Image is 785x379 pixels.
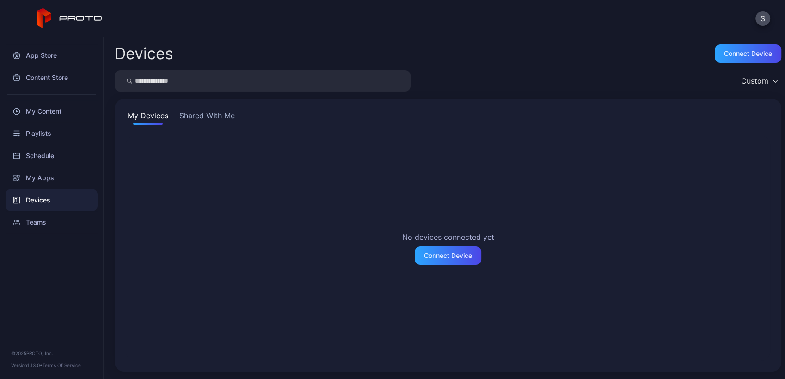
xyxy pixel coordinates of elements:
a: Schedule [6,145,98,167]
a: Teams [6,211,98,233]
button: Connect Device [415,246,481,265]
a: Playlists [6,122,98,145]
div: © 2025 PROTO, Inc. [11,349,92,357]
span: Version 1.13.0 • [11,362,43,368]
button: Shared With Me [178,110,237,125]
button: S [755,11,770,26]
a: My Apps [6,167,98,189]
a: My Content [6,100,98,122]
a: Devices [6,189,98,211]
a: Content Store [6,67,98,89]
button: Custom [736,70,781,92]
a: Terms Of Service [43,362,81,368]
button: My Devices [126,110,170,125]
div: Custom [741,76,768,86]
button: Connect device [715,44,781,63]
a: App Store [6,44,98,67]
div: Connect device [724,50,772,57]
div: Connect Device [424,252,472,259]
h2: Devices [115,45,173,62]
h2: No devices connected yet [402,232,494,243]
